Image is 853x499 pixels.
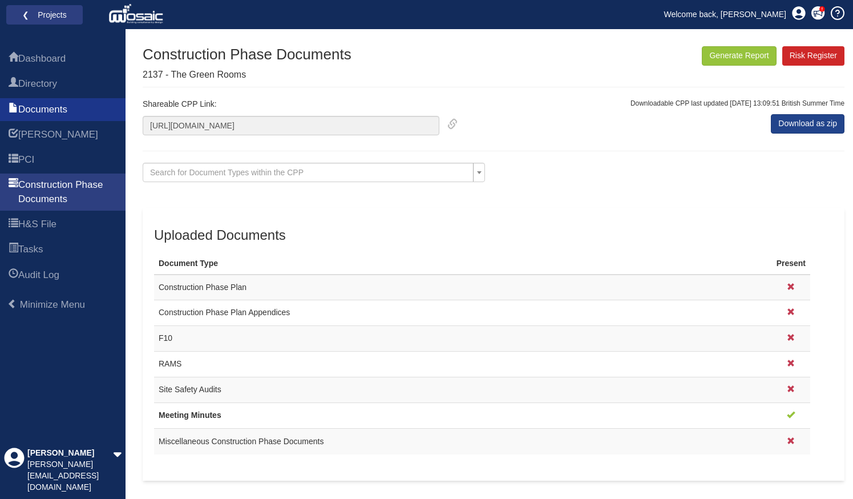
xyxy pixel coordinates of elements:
[771,114,844,134] a: Download as zip
[9,53,18,66] span: Dashboard
[805,448,844,490] iframe: Chat
[154,249,772,275] th: Document Type
[656,6,795,23] a: Welcome back, [PERSON_NAME]
[20,299,85,310] span: Minimize Menu
[18,77,57,91] span: Directory
[18,128,98,142] span: HARI
[27,448,113,459] div: [PERSON_NAME]
[9,78,18,91] span: Directory
[9,103,18,117] span: Documents
[108,3,166,26] img: logo_white.png
[134,99,458,135] div: Shareable CPP Link:
[150,168,304,177] span: Search for Document Types within the CPP
[18,153,34,167] span: PCI
[18,243,43,256] span: Tasks
[143,46,351,63] h1: Construction Phase Documents
[630,99,844,108] p: Downloadable CPP last updated [DATE] 13:09:51 British Summer Time
[9,269,18,283] span: Audit Log
[159,411,221,420] a: Meeting Minutes
[18,103,67,116] span: Documents
[702,46,776,66] button: Generate Report
[9,154,18,167] span: PCI
[14,7,75,22] a: ❮ Projects
[18,178,117,206] span: Construction Phase Documents
[9,218,18,232] span: H&S File
[143,69,351,82] p: 2137 - The Green Rooms
[782,46,844,66] a: Risk Register
[9,128,18,142] span: HARI
[154,228,833,243] h3: Uploaded Documents
[27,459,113,493] div: [PERSON_NAME][EMAIL_ADDRESS][DOMAIN_NAME]
[18,268,59,282] span: Audit Log
[772,249,810,275] th: Present
[18,218,56,231] span: H&S File
[18,52,66,66] span: Dashboard
[9,179,18,207] span: Construction Phase Documents
[4,448,25,493] div: Profile
[7,299,17,309] span: Minimize Menu
[9,243,18,257] span: Tasks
